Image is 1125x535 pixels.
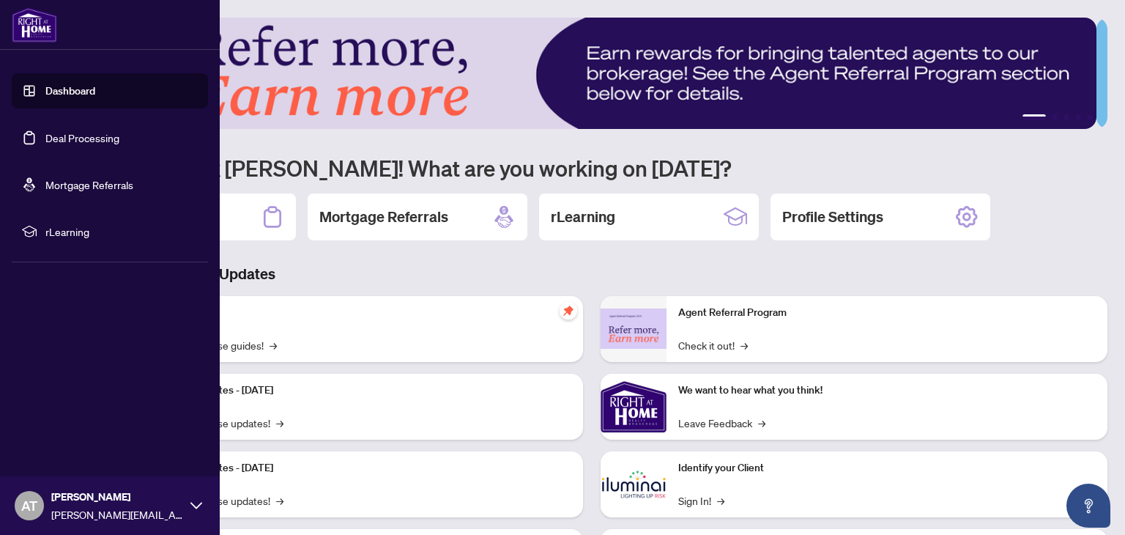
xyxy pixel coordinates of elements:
span: → [276,492,283,509]
span: → [276,415,283,431]
button: 4 [1075,114,1081,120]
p: Identify your Client [678,460,1096,476]
span: pushpin [560,302,577,320]
h2: Mortgage Referrals [319,207,448,227]
a: Mortgage Referrals [45,178,133,191]
p: Self-Help [154,305,571,321]
a: Check it out!→ [678,337,748,353]
button: 5 [1087,114,1093,120]
a: Dashboard [45,84,95,97]
h2: Profile Settings [782,207,883,227]
img: Agent Referral Program [601,309,667,349]
h2: rLearning [551,207,615,227]
p: Platform Updates - [DATE] [154,460,571,476]
a: Leave Feedback→ [678,415,765,431]
span: AT [21,495,37,516]
h1: Welcome back [PERSON_NAME]! What are you working on [DATE]? [76,154,1107,182]
span: → [758,415,765,431]
span: → [717,492,724,509]
span: [PERSON_NAME][EMAIL_ADDRESS][DOMAIN_NAME] [51,506,183,523]
button: 2 [1052,114,1058,120]
button: Open asap [1066,484,1110,528]
span: → [270,337,277,353]
img: Identify your Client [601,451,667,517]
img: logo [12,7,57,43]
img: We want to hear what you think! [601,374,667,440]
span: rLearning [45,224,198,240]
h3: Brokerage & Industry Updates [76,264,1107,284]
p: Platform Updates - [DATE] [154,383,571,399]
button: 3 [1063,114,1069,120]
img: Slide 0 [76,18,1096,129]
span: → [740,337,748,353]
p: We want to hear what you think! [678,383,1096,399]
a: Sign In!→ [678,492,724,509]
a: Deal Processing [45,131,119,144]
span: [PERSON_NAME] [51,489,183,505]
button: 1 [1022,114,1046,120]
p: Agent Referral Program [678,305,1096,321]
